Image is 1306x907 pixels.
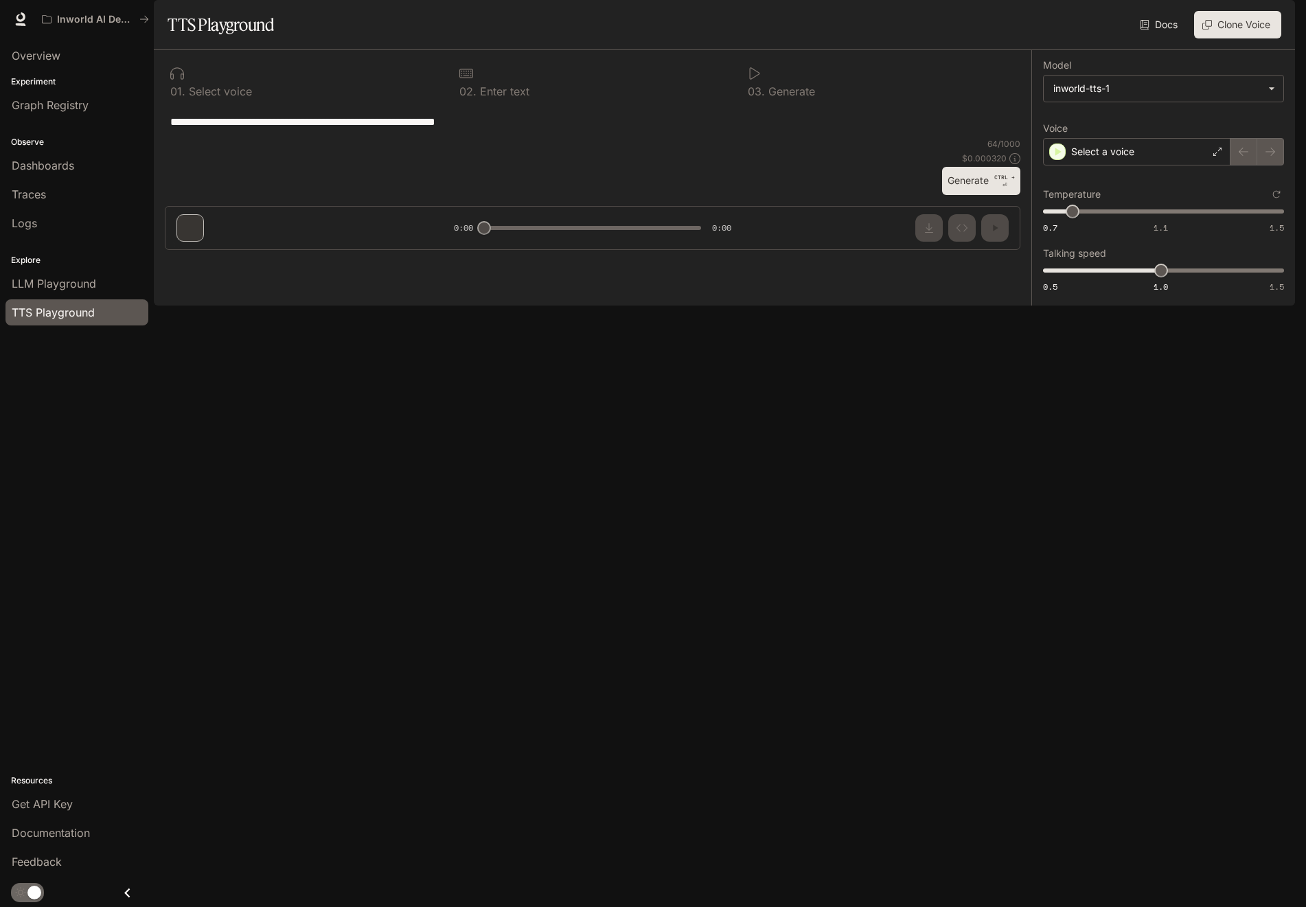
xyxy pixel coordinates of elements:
p: Select a voice [1071,145,1134,159]
span: 0.7 [1043,222,1057,233]
div: inworld-tts-1 [1053,82,1261,95]
p: $ 0.000320 [962,152,1007,164]
p: Select voice [185,86,252,97]
span: 1.0 [1154,281,1168,292]
p: CTRL + [994,173,1015,181]
p: Temperature [1043,190,1101,199]
span: 0.5 [1043,281,1057,292]
p: Voice [1043,124,1068,133]
p: Inworld AI Demos [57,14,134,25]
a: Docs [1137,11,1183,38]
p: 0 2 . [459,86,477,97]
h1: TTS Playground [168,11,274,38]
p: Talking speed [1043,249,1106,258]
button: GenerateCTRL +⏎ [942,167,1020,195]
button: Reset to default [1269,187,1284,202]
span: 1.5 [1270,281,1284,292]
div: inworld-tts-1 [1044,76,1283,102]
p: Enter text [477,86,529,97]
p: Generate [765,86,815,97]
p: 0 1 . [170,86,185,97]
p: Model [1043,60,1071,70]
span: 1.5 [1270,222,1284,233]
span: 1.1 [1154,222,1168,233]
p: 0 3 . [748,86,765,97]
p: 64 / 1000 [987,138,1020,150]
p: ⏎ [994,173,1015,190]
button: All workspaces [36,5,155,33]
button: Clone Voice [1194,11,1281,38]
